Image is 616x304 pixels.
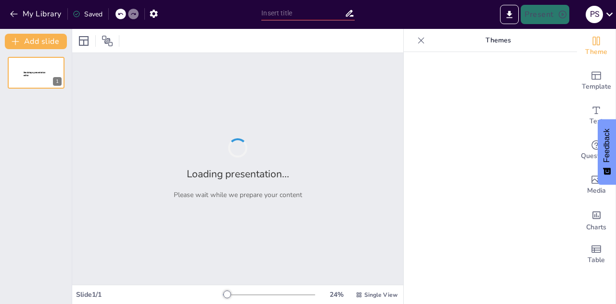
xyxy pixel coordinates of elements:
[261,6,344,20] input: Insert title
[73,10,103,19] div: Saved
[500,5,519,24] button: Export to PowerPoint
[577,202,616,237] div: Add charts and graphs
[8,57,64,89] div: 1
[37,60,48,71] button: Duplicate Slide
[585,47,607,57] span: Theme
[174,190,302,199] p: Please wait while we prepare your content
[577,237,616,272] div: Add a table
[577,98,616,133] div: Add text boxes
[50,60,62,71] button: Cannot delete last slide
[577,64,616,98] div: Add ready made slides
[586,5,603,24] button: P S
[76,290,223,299] div: Slide 1 / 1
[102,35,113,47] span: Position
[53,77,62,86] div: 1
[577,168,616,202] div: Add images, graphics, shapes or video
[587,185,606,196] span: Media
[521,5,569,24] button: Present
[586,222,606,233] span: Charts
[24,71,46,77] span: Sendsteps presentation editor
[5,34,67,49] button: Add slide
[603,129,611,162] span: Feedback
[581,151,612,161] span: Questions
[598,119,616,185] button: Feedback - Show survey
[429,29,567,52] p: Themes
[364,291,398,299] span: Single View
[76,33,91,49] div: Layout
[577,29,616,64] div: Change the overall theme
[7,6,65,22] button: My Library
[187,167,289,181] h2: Loading presentation...
[577,133,616,168] div: Get real-time input from your audience
[588,255,605,265] span: Table
[586,6,603,23] div: P S
[582,81,611,92] span: Template
[590,116,603,127] span: Text
[325,290,348,299] div: 24 %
